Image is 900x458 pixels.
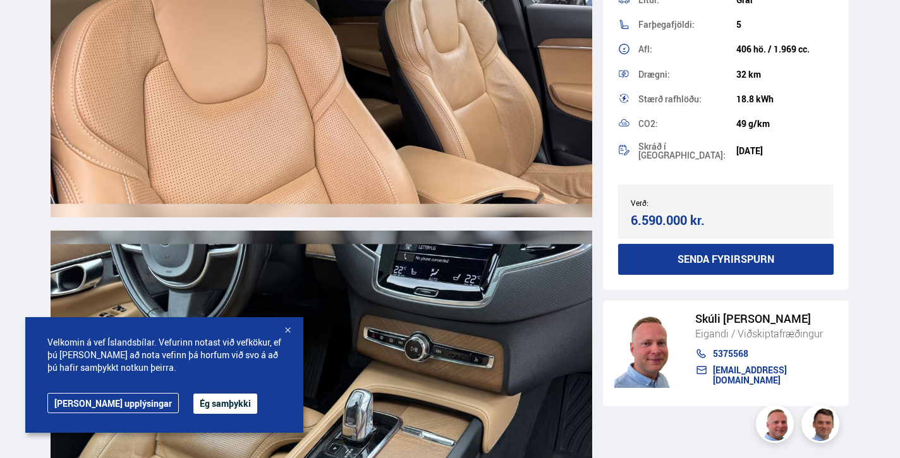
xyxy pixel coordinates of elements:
[736,44,834,54] div: 406 hö. / 1.969 cc.
[614,312,683,388] img: siFngHWaQ9KaOqBr.png
[631,198,726,207] div: Verð:
[695,365,838,385] a: [EMAIL_ADDRESS][DOMAIN_NAME]
[638,20,736,29] div: Farþegafjöldi:
[803,407,841,445] img: FbJEzSuNWCJXmdc-.webp
[631,212,722,229] div: 6.590.000 kr.
[736,119,834,129] div: 49 g/km
[638,95,736,104] div: Stærð rafhlöðu:
[193,394,257,414] button: Ég samþykki
[638,119,736,128] div: CO2:
[618,244,834,275] button: Senda fyrirspurn
[736,146,834,156] div: [DATE]
[47,393,179,413] a: [PERSON_NAME] upplýsingar
[10,5,48,43] button: Opna LiveChat spjallviðmót
[736,20,834,30] div: 5
[638,70,736,79] div: Drægni:
[736,94,834,104] div: 18.8 kWh
[695,325,838,342] div: Eigandi / Viðskiptafræðingur
[695,312,838,325] div: Skúli [PERSON_NAME]
[47,336,281,374] span: Velkomin á vef Íslandsbílar. Vefurinn notast við vefkökur, ef þú [PERSON_NAME] að nota vefinn þá ...
[758,407,796,445] img: siFngHWaQ9KaOqBr.png
[736,69,834,80] div: 32 km
[638,45,736,54] div: Afl:
[695,349,838,359] a: 5375568
[638,142,736,160] div: Skráð í [GEOGRAPHIC_DATA]:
